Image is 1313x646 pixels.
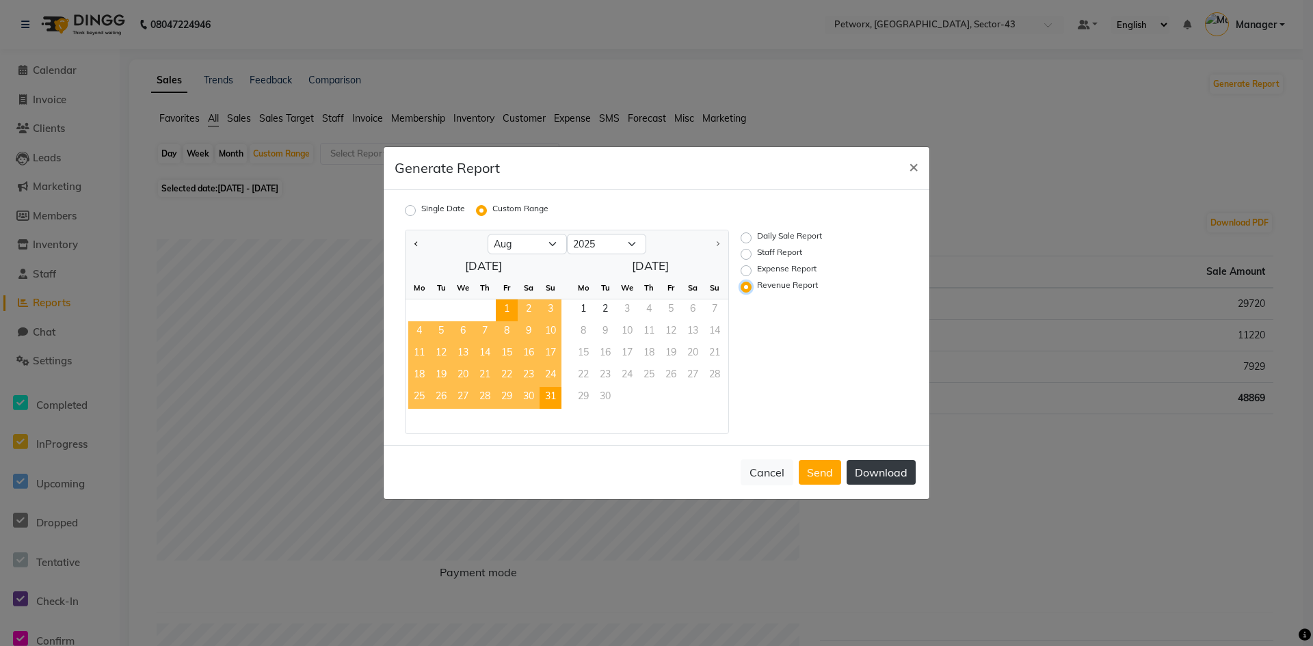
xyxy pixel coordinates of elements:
span: 7 [474,321,496,343]
button: Cancel [741,459,793,485]
button: Close [898,147,929,185]
div: Tuesday, September 2, 2025 [594,299,616,321]
div: Su [704,277,726,299]
span: 2 [594,299,616,321]
div: Mo [408,277,430,299]
span: 6 [452,321,474,343]
div: Sunday, August 17, 2025 [540,343,561,365]
label: Staff Report [757,246,802,263]
div: Saturday, August 9, 2025 [518,321,540,343]
span: × [909,156,918,176]
div: Monday, September 1, 2025 [572,299,594,321]
div: Su [540,277,561,299]
span: 22 [496,365,518,387]
button: Previous month [411,233,422,255]
div: Fr [660,277,682,299]
div: Friday, August 1, 2025 [496,299,518,321]
button: Send [799,460,841,485]
div: Sa [682,277,704,299]
span: 20 [452,365,474,387]
span: 31 [540,387,561,409]
span: 29 [496,387,518,409]
div: Monday, August 18, 2025 [408,365,430,387]
div: Wednesday, August 20, 2025 [452,365,474,387]
span: 3 [540,299,561,321]
div: Monday, August 11, 2025 [408,343,430,365]
span: 11 [408,343,430,365]
div: Tuesday, August 26, 2025 [430,387,452,409]
div: Thursday, August 14, 2025 [474,343,496,365]
div: Monday, August 4, 2025 [408,321,430,343]
div: Saturday, August 30, 2025 [518,387,540,409]
div: Friday, August 8, 2025 [496,321,518,343]
div: Wednesday, August 6, 2025 [452,321,474,343]
div: Thursday, August 7, 2025 [474,321,496,343]
span: 13 [452,343,474,365]
div: Fr [496,277,518,299]
div: Tu [430,277,452,299]
div: Th [638,277,660,299]
span: 21 [474,365,496,387]
div: Wednesday, August 13, 2025 [452,343,474,365]
div: Wednesday, August 27, 2025 [452,387,474,409]
div: Sunday, August 24, 2025 [540,365,561,387]
label: Expense Report [757,263,817,279]
span: 15 [496,343,518,365]
span: 12 [430,343,452,365]
div: Friday, August 29, 2025 [496,387,518,409]
select: Select year [567,234,646,254]
div: Thursday, August 21, 2025 [474,365,496,387]
div: Thursday, August 28, 2025 [474,387,496,409]
div: We [616,277,638,299]
span: 25 [408,387,430,409]
label: Daily Sale Report [757,230,822,246]
span: 4 [408,321,430,343]
div: We [452,277,474,299]
select: Select month [488,234,567,254]
div: Monday, August 25, 2025 [408,387,430,409]
span: 1 [496,299,518,321]
span: 19 [430,365,452,387]
div: Sunday, August 31, 2025 [540,387,561,409]
span: 5 [430,321,452,343]
label: Revenue Report [757,279,818,295]
span: 27 [452,387,474,409]
div: Sunday, August 10, 2025 [540,321,561,343]
span: 1 [572,299,594,321]
div: Saturday, August 2, 2025 [518,299,540,321]
span: 24 [540,365,561,387]
div: Friday, August 22, 2025 [496,365,518,387]
div: Tuesday, August 19, 2025 [430,365,452,387]
span: 2 [518,299,540,321]
div: Friday, August 15, 2025 [496,343,518,365]
div: Sa [518,277,540,299]
span: 23 [518,365,540,387]
span: 18 [408,365,430,387]
span: 17 [540,343,561,365]
div: Sunday, August 3, 2025 [540,299,561,321]
label: Custom Range [492,202,548,219]
span: 8 [496,321,518,343]
span: 26 [430,387,452,409]
span: 14 [474,343,496,365]
div: Mo [572,277,594,299]
span: 28 [474,387,496,409]
div: Tuesday, August 5, 2025 [430,321,452,343]
span: 16 [518,343,540,365]
div: Tu [594,277,616,299]
div: Saturday, August 16, 2025 [518,343,540,365]
span: 30 [518,387,540,409]
div: Saturday, August 23, 2025 [518,365,540,387]
div: Th [474,277,496,299]
button: Download [847,460,916,485]
span: 10 [540,321,561,343]
label: Single Date [421,202,465,219]
span: 9 [518,321,540,343]
h5: Generate Report [395,158,500,178]
div: Tuesday, August 12, 2025 [430,343,452,365]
